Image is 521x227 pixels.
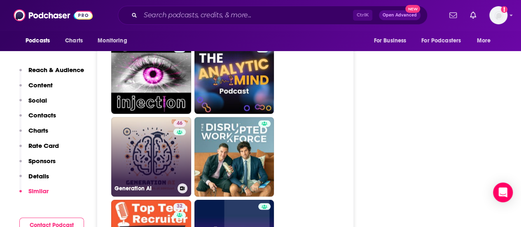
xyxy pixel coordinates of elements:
[19,111,56,126] button: Contacts
[19,66,84,81] button: Reach & Audience
[467,8,479,22] a: Show notifications dropdown
[28,142,59,150] p: Rate Card
[173,203,186,210] a: 32
[19,157,56,172] button: Sponsors
[405,5,420,13] span: New
[118,6,428,25] div: Search podcasts, credits, & more...
[28,81,53,89] p: Content
[26,35,50,47] span: Podcasts
[28,111,56,119] p: Contacts
[98,35,127,47] span: Monitoring
[28,187,49,195] p: Similar
[471,33,501,49] button: open menu
[111,34,191,114] a: 22
[383,13,417,17] span: Open Advanced
[446,8,460,22] a: Show notifications dropdown
[28,96,47,104] p: Social
[173,120,186,127] a: 46
[374,35,406,47] span: For Business
[60,33,88,49] a: Charts
[368,33,416,49] button: open menu
[19,187,49,202] button: Similar
[19,96,47,112] button: Social
[19,142,59,157] button: Rate Card
[477,35,491,47] span: More
[111,117,191,197] a: 46Generation AI
[416,33,473,49] button: open menu
[28,126,48,134] p: Charts
[489,6,507,24] span: Logged in as tfnewsroom
[28,172,49,180] p: Details
[114,185,174,192] h3: Generation AI
[379,10,421,20] button: Open AdvancedNew
[28,66,84,74] p: Reach & Audience
[28,157,56,165] p: Sponsors
[501,6,507,13] svg: Add a profile image
[140,9,353,22] input: Search podcasts, credits, & more...
[353,10,372,21] span: Ctrl K
[19,126,48,142] button: Charts
[177,119,182,128] span: 46
[489,6,507,24] button: Show profile menu
[14,7,93,23] img: Podchaser - Follow, Share and Rate Podcasts
[19,81,53,96] button: Content
[19,172,49,187] button: Details
[194,34,274,114] a: 42
[493,183,513,202] div: Open Intercom Messenger
[20,33,61,49] button: open menu
[489,6,507,24] img: User Profile
[92,33,138,49] button: open menu
[65,35,83,47] span: Charts
[421,35,461,47] span: For Podcasters
[177,202,182,211] span: 32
